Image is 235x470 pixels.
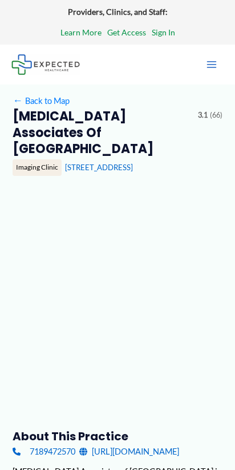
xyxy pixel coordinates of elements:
a: 7189472570 [13,444,75,459]
button: Main menu toggle [200,53,224,77]
div: Imaging Clinic [13,159,62,175]
a: ←Back to Map [13,93,69,109]
span: (66) [210,109,222,122]
strong: Providers, Clinics, and Staff: [68,7,168,17]
a: Learn More [60,25,102,40]
a: [URL][DOMAIN_NAME] [79,444,179,459]
a: [STREET_ADDRESS] [65,163,133,172]
span: 3.1 [198,109,208,122]
a: Sign In [152,25,175,40]
h3: About this practice [13,429,222,444]
a: Get Access [107,25,146,40]
h2: [MEDICAL_DATA] Associates of [GEOGRAPHIC_DATA] [13,109,189,157]
span: ← [13,95,23,106]
img: Expected Healthcare Logo - side, dark font, small [11,54,80,74]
